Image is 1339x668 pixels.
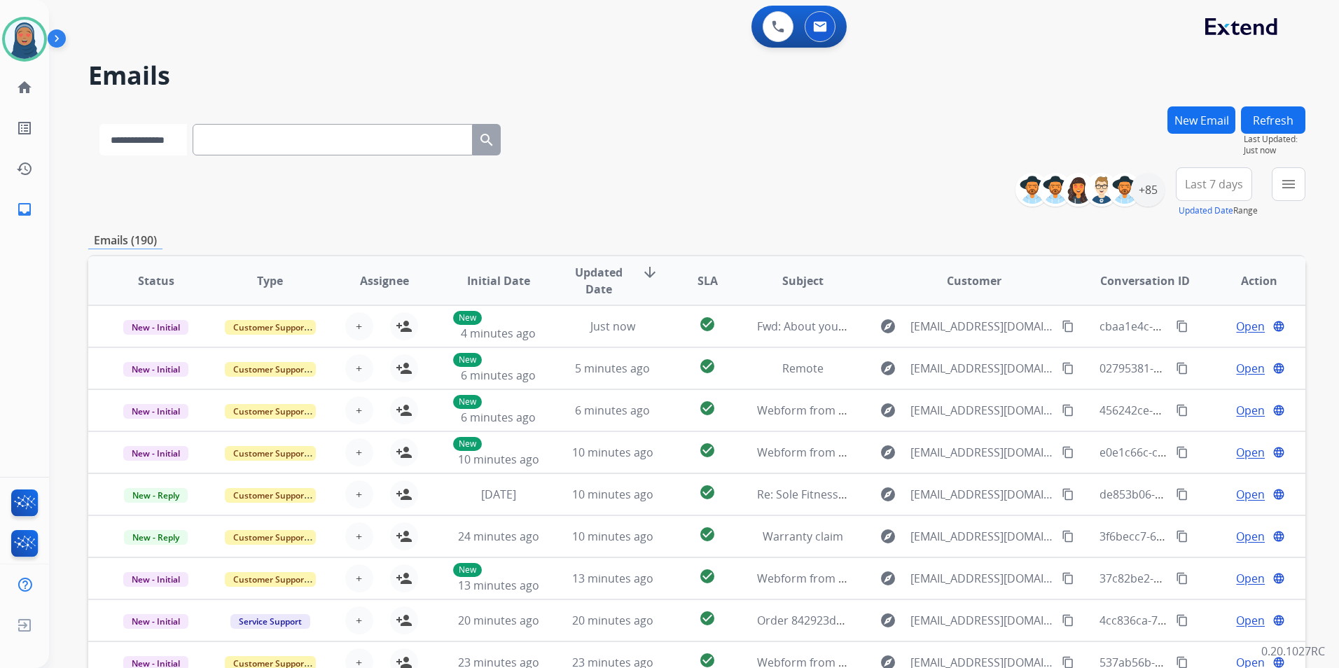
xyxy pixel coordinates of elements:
span: + [356,612,362,629]
button: + [345,312,373,340]
mat-icon: content_copy [1062,488,1074,501]
mat-icon: content_copy [1176,446,1188,459]
mat-icon: content_copy [1062,530,1074,543]
mat-icon: person_add [396,318,412,335]
span: 6 minutes ago [461,410,536,425]
span: 4 minutes ago [461,326,536,341]
mat-icon: language [1272,572,1285,585]
mat-icon: explore [880,486,896,503]
mat-icon: menu [1280,176,1297,193]
mat-icon: language [1272,614,1285,627]
span: Webform from [EMAIL_ADDRESS][DOMAIN_NAME] on [DATE] [757,571,1074,586]
mat-icon: language [1272,446,1285,459]
mat-icon: content_copy [1176,614,1188,627]
mat-icon: content_copy [1062,320,1074,333]
span: Status [138,272,174,289]
span: 13 minutes ago [572,571,653,586]
mat-icon: content_copy [1062,362,1074,375]
mat-icon: explore [880,444,896,461]
h2: Emails [88,62,1305,90]
span: Just now [1244,145,1305,156]
mat-icon: content_copy [1176,530,1188,543]
span: SLA [698,272,718,289]
span: Service Support [230,614,310,629]
mat-icon: list_alt [16,120,33,137]
mat-icon: person_add [396,570,412,587]
p: New [453,437,482,451]
span: 10 minutes ago [458,452,539,467]
mat-icon: content_copy [1062,446,1074,459]
span: Customer Support [225,488,316,503]
mat-icon: search [478,132,495,148]
mat-icon: explore [880,528,896,545]
mat-icon: check_circle [699,610,716,627]
span: New - Initial [123,320,188,335]
span: Customer [947,272,1001,289]
span: Customer Support [225,404,316,419]
span: [EMAIL_ADDRESS][DOMAIN_NAME] [910,570,1054,587]
span: Warranty claim [763,529,843,544]
span: New - Initial [123,362,188,377]
span: 456242ce-a06e-423c-9b11-69c42fff196f [1099,403,1303,418]
mat-icon: explore [880,360,896,377]
span: Order 842923de-cb8a-4aa1-8603-79b9084583f5 [757,613,1006,628]
span: + [356,318,362,335]
span: + [356,402,362,419]
span: [EMAIL_ADDRESS][DOMAIN_NAME] [910,360,1054,377]
button: + [345,438,373,466]
img: avatar [5,20,44,59]
span: 02795381-a6c0-4fe2-8d3c-e06490ed30a1 [1099,361,1312,376]
span: Open [1236,486,1265,503]
span: Last 7 days [1185,181,1243,187]
button: Last 7 days [1176,167,1252,201]
mat-icon: content_copy [1062,572,1074,585]
span: 20 minutes ago [572,613,653,628]
mat-icon: explore [880,570,896,587]
mat-icon: check_circle [699,400,716,417]
span: New - Reply [124,488,188,503]
span: 20 minutes ago [458,613,539,628]
p: New [453,311,482,325]
mat-icon: check_circle [699,442,716,459]
button: + [345,564,373,592]
button: + [345,354,373,382]
button: + [345,480,373,508]
mat-icon: explore [880,402,896,419]
span: 10 minutes ago [572,529,653,544]
span: 37c82be2-7009-4a12-b1f1-47670e942151 [1099,571,1313,586]
span: Open [1236,402,1265,419]
span: [EMAIL_ADDRESS][DOMAIN_NAME] [910,444,1054,461]
span: Just now [590,319,635,334]
p: New [453,353,482,367]
span: 24 minutes ago [458,529,539,544]
mat-icon: inbox [16,201,33,218]
th: Action [1191,256,1305,305]
span: e0e1c66c-c514-4a38-945a-af659fcc8a4c [1099,445,1305,460]
p: Emails (190) [88,232,162,249]
span: Assignee [360,272,409,289]
span: [EMAIL_ADDRESS][DOMAIN_NAME] [910,528,1054,545]
span: Open [1236,570,1265,587]
mat-icon: content_copy [1062,404,1074,417]
mat-icon: check_circle [699,358,716,375]
span: [EMAIL_ADDRESS][DOMAIN_NAME] [910,402,1054,419]
span: Open [1236,318,1265,335]
span: Re: Sole Fitness Order Invoice (Unable to Use Virtual Card) [757,487,1063,502]
mat-icon: content_copy [1062,614,1074,627]
span: Open [1236,444,1265,461]
span: 4cc836ca-7d4f-4a7b-b6a7-545fc7bc91ff [1099,613,1304,628]
span: Subject [782,272,824,289]
span: [EMAIL_ADDRESS][DOMAIN_NAME] [910,318,1054,335]
span: Range [1179,204,1258,216]
mat-icon: check_circle [699,568,716,585]
p: 0.20.1027RC [1261,643,1325,660]
span: Conversation ID [1100,272,1190,289]
span: Last Updated: [1244,134,1305,145]
span: Open [1236,528,1265,545]
span: 10 minutes ago [572,445,653,460]
mat-icon: person_add [396,360,412,377]
span: + [356,360,362,377]
span: 3f6becc7-68ae-485f-b075-70e68e0662b9 [1099,529,1310,544]
span: Type [257,272,283,289]
mat-icon: person_add [396,486,412,503]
